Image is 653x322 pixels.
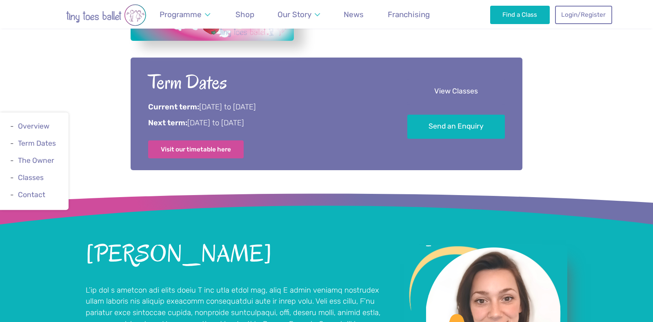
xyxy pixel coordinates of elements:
[148,102,199,111] strong: Current term:
[278,10,311,19] span: Our Story
[18,174,44,182] a: Classes
[18,191,45,199] a: Contact
[490,6,550,24] a: Find a Class
[388,10,430,19] span: Franchising
[148,69,384,95] h2: Term Dates
[407,115,505,139] a: Send an Enquiry
[148,102,384,113] p: [DATE] to [DATE]
[148,140,244,158] a: Visit our timetable here
[274,5,324,24] a: Our Story
[86,242,384,266] h2: [PERSON_NAME]
[41,4,171,26] img: tiny toes ballet
[18,139,56,147] a: Term Dates
[148,118,187,127] strong: Next term:
[340,5,368,24] a: News
[160,10,202,19] span: Programme
[231,5,258,24] a: Shop
[407,80,505,104] a: View Classes
[235,10,254,19] span: Shop
[18,156,54,164] a: The Owner
[384,5,433,24] a: Franchising
[18,122,49,130] a: Overview
[148,118,384,129] p: [DATE] to [DATE]
[344,10,364,19] span: News
[155,5,214,24] a: Programme
[555,6,612,24] a: Login/Register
